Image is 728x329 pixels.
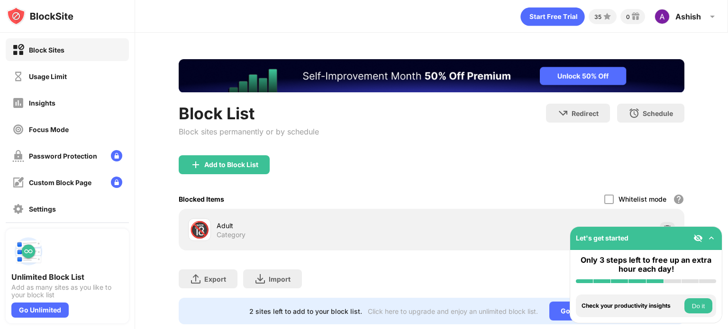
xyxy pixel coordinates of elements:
[179,127,319,136] div: Block sites permanently or by schedule
[626,13,630,20] div: 0
[179,104,319,123] div: Block List
[12,203,24,215] img: settings-off.svg
[111,177,122,188] img: lock-menu.svg
[12,150,24,162] img: password-protection-off.svg
[12,44,24,56] img: block-on.svg
[655,9,670,24] img: ACg8ocKHLNhQZ3y-efCuB_F-S623VLqDHi7-DkFlqYLU0zICn-p2ow=s96-c
[29,46,64,54] div: Block Sites
[684,298,712,313] button: Do it
[29,125,69,133] div: Focus Mode
[29,205,56,213] div: Settings
[269,275,291,283] div: Import
[12,177,24,188] img: customize-block-page-off.svg
[29,72,67,80] div: Usage Limit
[29,178,91,187] div: Custom Block Page
[576,234,628,242] div: Let's get started
[675,12,701,21] div: Ashish
[29,99,55,107] div: Insights
[643,109,673,117] div: Schedule
[619,195,666,203] div: Whitelist mode
[179,59,684,92] iframe: Banner
[217,231,246,239] div: Category
[12,71,24,82] img: time-usage-off.svg
[249,307,362,315] div: 2 sites left to add to your block list.
[7,7,73,26] img: logo-blocksite.svg
[217,221,431,231] div: Adult
[630,11,641,22] img: reward-small.svg
[576,256,716,274] div: Only 3 steps left to free up an extra hour each day!
[601,11,613,22] img: points-small.svg
[11,302,69,318] div: Go Unlimited
[190,220,209,240] div: 🔞
[12,124,24,135] img: focus-off.svg
[179,195,224,203] div: Blocked Items
[111,150,122,161] img: lock-menu.svg
[707,233,716,243] img: omni-setup-toggle.svg
[11,234,45,268] img: push-block-list.svg
[549,302,614,320] div: Go Unlimited
[11,284,123,299] div: Add as many sites as you like to your block list
[204,161,258,169] div: Add to Block List
[204,275,226,283] div: Export
[29,152,97,160] div: Password Protection
[12,97,24,109] img: insights-off.svg
[693,233,703,243] img: eye-not-visible.svg
[520,7,585,26] div: animation
[594,13,601,20] div: 35
[368,307,538,315] div: Click here to upgrade and enjoy an unlimited block list.
[572,109,599,117] div: Redirect
[11,272,123,282] div: Unlimited Block List
[582,302,682,309] div: Check your productivity insights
